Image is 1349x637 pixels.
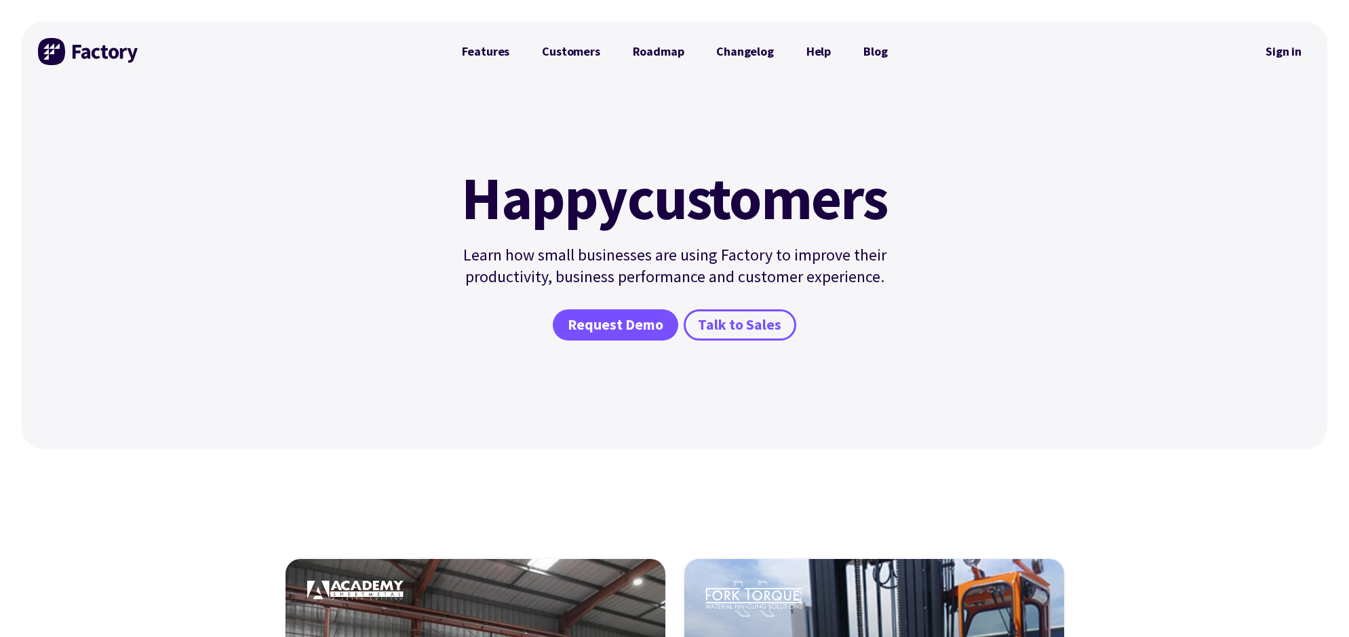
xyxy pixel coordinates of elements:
a: Customers [526,38,616,65]
h1: customers [454,168,896,228]
p: Learn how small businesses are using Factory to improve their productivity, business performance ... [454,244,896,288]
a: Changelog [700,38,789,65]
a: Roadmap [617,38,701,65]
nav: Secondary Navigation [1256,36,1311,67]
a: Talk to Sales [684,309,796,341]
a: Blog [847,38,903,65]
a: Request Demo [553,309,678,341]
a: Sign in [1256,36,1311,67]
span: Request Demo [568,315,663,335]
a: Features [446,38,526,65]
nav: Primary Navigation [446,38,904,65]
img: Factory [38,38,140,65]
span: Talk to Sales [698,315,781,335]
a: Help [790,38,847,65]
mark: Happy [461,168,627,228]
